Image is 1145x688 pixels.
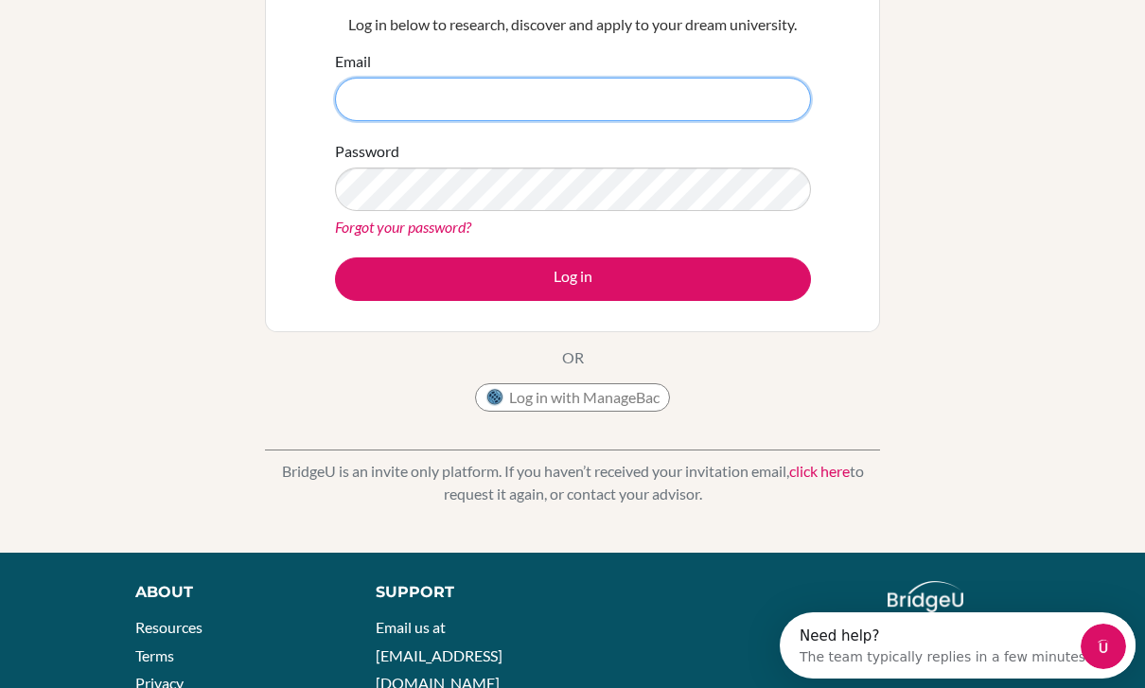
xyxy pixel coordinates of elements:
[20,31,310,51] div: The team typically replies in a few minutes.
[335,13,811,36] p: Log in below to research, discover and apply to your dream university.
[335,257,811,301] button: Log in
[789,462,850,480] a: click here
[335,218,471,236] a: Forgot your password?
[562,346,584,369] p: OR
[335,50,371,73] label: Email
[335,140,399,163] label: Password
[135,618,203,636] a: Resources
[475,383,670,412] button: Log in with ManageBac
[1081,624,1126,669] iframe: Intercom live chat
[20,16,310,31] div: Need help?
[135,581,332,604] div: About
[8,8,366,60] div: Open Intercom Messenger
[888,581,964,612] img: logo_white@2x-f4f0deed5e89b7ecb1c2cc34c3e3d731f90f0f143d5ea2071677605dd97b5244.png
[376,581,555,604] div: Support
[780,612,1136,679] iframe: Intercom live chat discovery launcher
[265,460,880,505] p: BridgeU is an invite only platform. If you haven’t received your invitation email, to request it ...
[135,646,174,664] a: Terms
